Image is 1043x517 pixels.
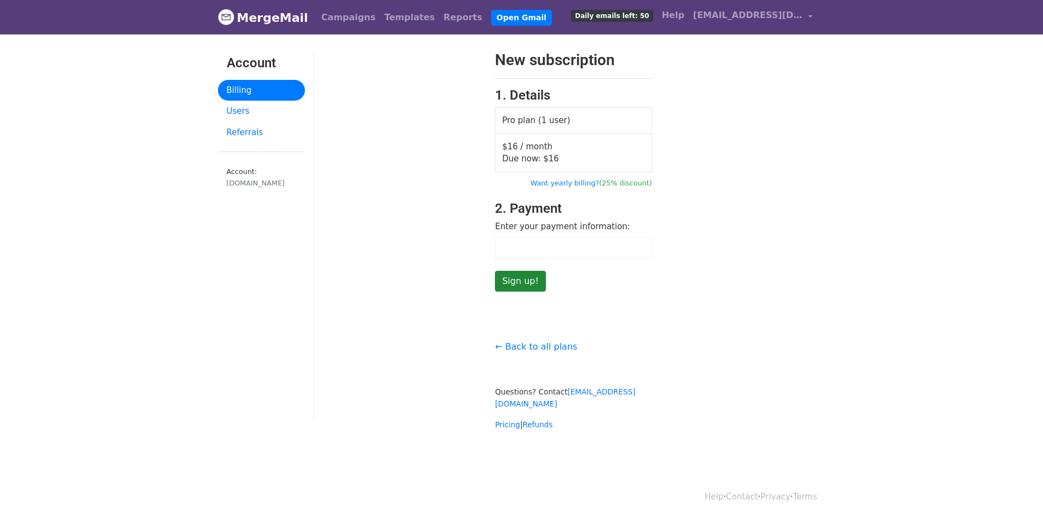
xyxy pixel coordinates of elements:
[599,179,652,187] span: (25% discount)
[495,420,520,429] a: Pricing
[495,341,577,352] a: ← Back to all plans
[658,4,689,26] a: Help
[495,108,652,134] td: Pro plan (1 user)
[502,154,559,164] span: Due now: $
[495,271,546,292] input: Sign up!
[218,122,305,143] a: Referrals
[693,9,803,22] span: [EMAIL_ADDRESS][DOMAIN_NAME]
[495,51,652,69] h2: New subscription
[549,154,559,164] span: 16
[218,80,305,101] a: Billing
[380,7,439,28] a: Templates
[227,178,296,188] div: [DOMAIN_NAME]
[218,9,234,25] img: MergeMail logo
[726,492,758,502] a: Contact
[495,387,635,408] small: Questions? Contact
[531,179,652,187] a: Want yearly billing?(25% discount)
[227,167,296,188] small: Account:
[793,492,817,502] a: Terms
[495,420,552,429] small: |
[495,133,652,172] td: $16 / month
[523,420,553,429] a: Refunds
[227,55,296,71] h3: Account
[571,10,653,22] span: Daily emails left: 50
[495,201,652,217] h3: 2. Payment
[491,10,552,26] a: Open Gmail
[760,492,790,502] a: Privacy
[439,7,487,28] a: Reports
[567,4,657,26] a: Daily emails left: 50
[988,464,1043,517] iframe: Chat Widget
[218,101,305,122] a: Users
[689,4,817,30] a: [EMAIL_ADDRESS][DOMAIN_NAME]
[495,387,635,408] a: [EMAIL_ADDRESS][DOMAIN_NAME]
[495,88,652,103] h3: 1. Details
[317,7,380,28] a: Campaigns
[495,220,630,233] label: Enter your payment information:
[218,6,308,29] a: MergeMail
[705,492,723,502] a: Help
